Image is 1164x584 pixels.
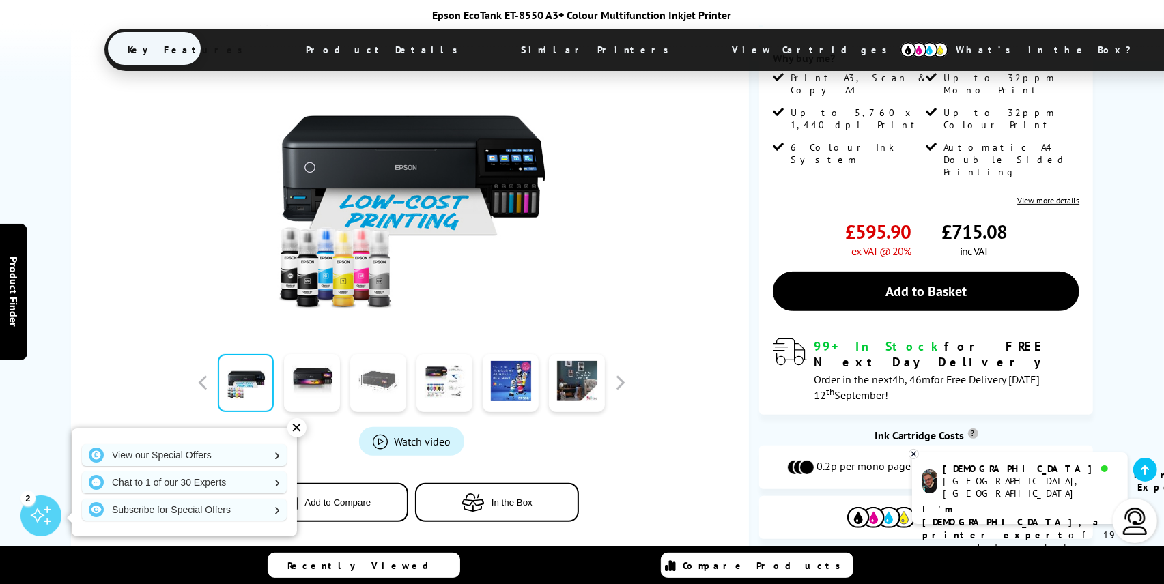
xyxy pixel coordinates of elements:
span: Recently Viewed [288,559,443,572]
span: £595.90 [845,219,911,244]
a: Product_All_Videos [359,427,464,456]
span: 4h, 46m [892,373,931,386]
span: In the Box [492,497,533,508]
span: Compare Products [683,559,849,572]
span: 6 Colour Ink System [791,141,923,166]
div: ✕ [287,418,307,437]
p: of 19 years! I can help you choose the right product [922,503,1118,581]
div: 2 [20,491,36,506]
div: [DEMOGRAPHIC_DATA] [943,463,1117,475]
img: user-headset-light.svg [1122,508,1149,535]
b: I'm [DEMOGRAPHIC_DATA], a printer expert [922,503,1103,541]
div: for FREE Next Day Delivery [814,338,1079,370]
span: 0.2p per mono page [817,459,911,476]
span: 99+ In Stock [814,338,944,354]
sup: th [826,385,834,398]
div: [GEOGRAPHIC_DATA], [GEOGRAPHIC_DATA] [943,475,1117,499]
span: Up to 5,760 x 1,440 dpi Print [791,106,923,131]
a: Subscribe for Special Offers [82,499,287,521]
img: Cartridges [847,507,915,528]
span: Add to Compare [304,497,371,508]
a: View our Special Offers [82,444,287,466]
sup: Cost per page [968,428,978,439]
span: Order in the next for Free Delivery [DATE] 12 September! [814,373,1040,402]
span: inc VAT [960,244,989,258]
img: Epson EcoTank ET-8550 [278,54,545,321]
span: Automatic A4 Double Sided Printing [944,141,1077,178]
span: Product Details [286,33,486,66]
span: £715.08 [941,219,1007,244]
a: Add to Basket [773,272,1079,311]
span: Product Finder [7,257,20,327]
img: cmyk-icon.svg [900,42,948,57]
button: In the Box [415,483,579,522]
div: Ink Cartridge Costs [759,428,1093,442]
a: Chat to 1 of our 30 Experts [82,471,287,493]
span: View Cartridges [712,32,921,68]
span: Up to 32ppm Colour Print [944,106,1077,131]
a: Recently Viewed [268,553,460,578]
a: View more details [1017,195,1079,205]
div: Epson EcoTank ET-8550 A3+ Colour Multifunction Inkjet Printer [104,8,1060,22]
button: View Cartridges [769,506,1083,529]
div: modal_delivery [773,338,1079,401]
span: Watch video [394,435,451,448]
span: Up to 32ppm Mono Print [944,72,1077,96]
span: Key Features [108,33,271,66]
button: Add to Compare [244,483,408,522]
span: Similar Printers [501,33,697,66]
a: Compare Products [661,553,853,578]
span: ex VAT @ 20% [851,244,911,258]
img: chris-livechat.png [922,469,937,493]
span: Print A3, Scan & Copy A4 [791,72,923,96]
